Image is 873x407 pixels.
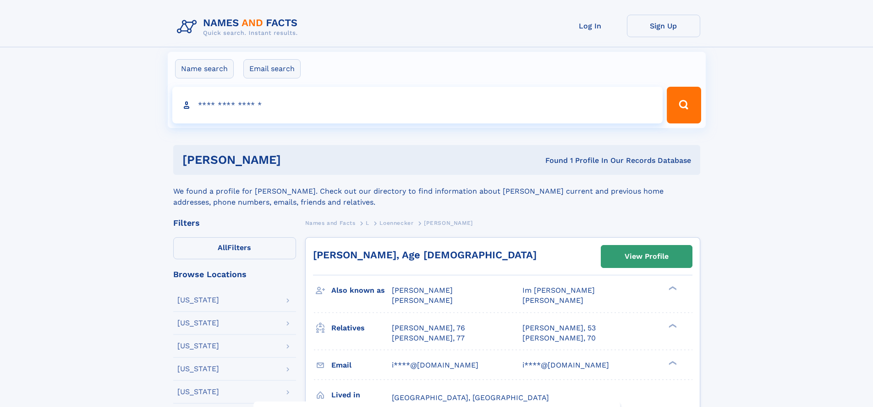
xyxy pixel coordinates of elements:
[218,243,227,252] span: All
[627,15,700,37] a: Sign Up
[601,245,692,268] a: View Profile
[177,365,219,373] div: [US_STATE]
[522,323,596,333] a: [PERSON_NAME], 53
[313,249,537,261] a: [PERSON_NAME], Age [DEMOGRAPHIC_DATA]
[331,320,392,336] h3: Relatives
[172,87,663,123] input: search input
[522,296,583,305] span: [PERSON_NAME]
[666,285,677,291] div: ❯
[366,217,369,229] a: L
[392,393,549,402] span: [GEOGRAPHIC_DATA], [GEOGRAPHIC_DATA]
[173,15,305,39] img: Logo Names and Facts
[554,15,627,37] a: Log In
[177,319,219,327] div: [US_STATE]
[177,342,219,350] div: [US_STATE]
[173,270,296,279] div: Browse Locations
[625,246,669,267] div: View Profile
[667,87,701,123] button: Search Button
[331,387,392,403] h3: Lived in
[173,219,296,227] div: Filters
[666,323,677,329] div: ❯
[177,296,219,304] div: [US_STATE]
[175,59,234,78] label: Name search
[305,217,356,229] a: Names and Facts
[379,220,413,226] span: Loennecker
[666,360,677,366] div: ❯
[379,217,413,229] a: Loennecker
[243,59,301,78] label: Email search
[522,286,595,295] span: Im [PERSON_NAME]
[366,220,369,226] span: L
[173,237,296,259] label: Filters
[177,388,219,396] div: [US_STATE]
[522,333,596,343] a: [PERSON_NAME], 70
[392,333,465,343] a: [PERSON_NAME], 77
[331,283,392,298] h3: Also known as
[392,323,465,333] a: [PERSON_NAME], 76
[424,220,473,226] span: [PERSON_NAME]
[392,296,453,305] span: [PERSON_NAME]
[173,175,700,208] div: We found a profile for [PERSON_NAME]. Check out our directory to find information about [PERSON_N...
[413,156,691,166] div: Found 1 Profile In Our Records Database
[182,154,413,166] h1: [PERSON_NAME]
[331,357,392,373] h3: Email
[392,286,453,295] span: [PERSON_NAME]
